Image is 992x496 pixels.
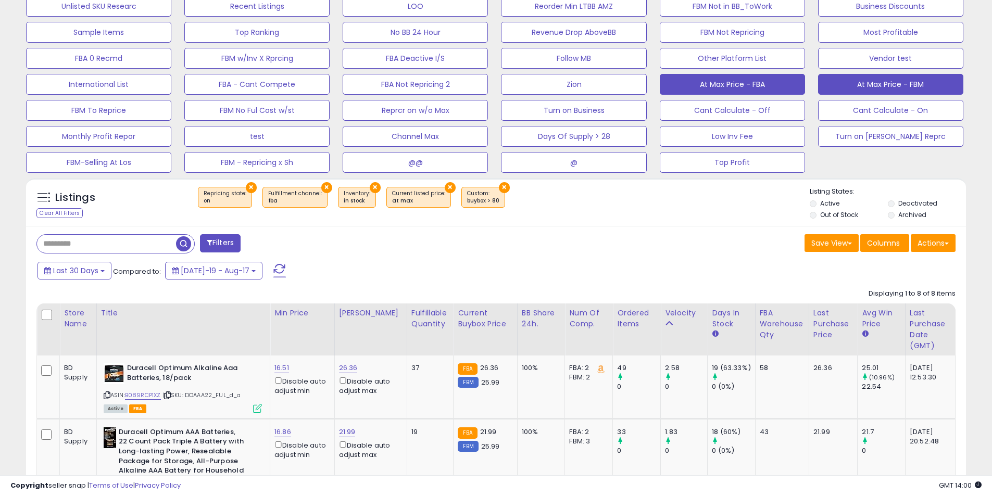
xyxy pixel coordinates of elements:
div: 0 [862,446,905,455]
h5: Listings [55,190,95,205]
button: Other Platform List [660,48,805,69]
span: Compared to: [113,266,161,276]
small: (10.96%) [869,373,895,381]
button: FBM Not Repricing [660,22,805,43]
div: 26.36 [813,363,850,373]
button: × [370,182,381,193]
span: Repricing state : [204,189,246,205]
button: Channel Max [343,126,488,147]
label: Archived [898,210,926,219]
div: 22.54 [862,382,905,391]
img: 41qPFzAiTGL._SL40_.jpg [104,363,124,384]
button: @@ [343,152,488,173]
div: FBM: 3 [569,437,605,446]
button: At Max Price - FBA [660,74,805,95]
button: Sample Items [26,22,171,43]
div: fba [268,197,322,205]
button: Top Ranking [184,22,330,43]
div: Disable auto adjust max [339,375,399,396]
div: 49 [617,363,660,373]
div: Avg Win Price [862,308,900,329]
span: Fulfillment channel : [268,189,322,205]
span: 26.36 [480,363,499,373]
img: 41IRxL350+L._SL40_.jpg [104,427,116,448]
small: FBA [458,427,477,439]
small: FBM [458,441,478,452]
div: 0 (0%) [712,446,755,455]
button: FBA - Cant Compete [184,74,330,95]
button: × [246,182,257,193]
a: Privacy Policy [135,480,181,490]
div: 33 [617,427,660,437]
div: ASIN: [104,363,262,412]
div: FBM: 2 [569,373,605,382]
label: Active [820,199,839,208]
div: FBA Warehouse Qty [760,308,805,340]
strong: Copyright [10,480,48,490]
a: 16.51 [274,363,289,373]
button: Revenue Drop AboveBB [501,22,646,43]
button: @ [501,152,646,173]
button: Cant Calculate - Off [660,100,805,121]
span: Current listed price : [392,189,445,205]
p: Listing States: [810,187,966,197]
div: Disable auto adjust min [274,439,327,460]
div: Displaying 1 to 8 of 8 items [869,289,956,299]
div: Last Purchase Price [813,308,853,340]
button: Cant Calculate - On [818,100,963,121]
a: B089RCP1XZ [125,391,161,400]
div: in stock [344,197,370,205]
div: Disable auto adjust min [274,375,327,396]
button: FBM No Ful Cost w/st [184,100,330,121]
div: [PERSON_NAME] [339,308,403,319]
span: Custom: [467,189,499,205]
div: Title [101,308,266,319]
button: Filters [200,234,241,252]
button: FBM - Repricing x Sh [184,152,330,173]
button: FBM To Reprice [26,100,171,121]
button: × [445,182,456,193]
div: 21.7 [862,427,905,437]
label: Deactivated [898,199,937,208]
div: Disable auto adjust max [339,439,399,460]
div: 100% [522,427,557,437]
b: Duracell Optimum AAA Batteries, 22 Count Pack Triple A Battery with Long-lasting Power, Resealabl... [119,427,245,488]
div: FBA: 2 [569,427,605,437]
div: Fulfillable Quantity [411,308,449,329]
div: 1.83 [665,427,707,437]
div: Current Buybox Price [458,308,513,329]
button: Turn on [PERSON_NAME] Reprc [818,126,963,147]
span: Columns [867,238,900,248]
a: 26.36 [339,363,358,373]
span: All listings currently available for purchase on Amazon [104,404,128,413]
button: Monthly Profit Repor [26,126,171,147]
a: Terms of Use [89,480,133,490]
button: × [321,182,332,193]
small: FBA [458,363,477,375]
span: 25.99 [481,377,500,387]
div: 19 [411,427,446,437]
div: Last Purchase Date (GMT) [910,308,951,351]
div: BD Supply [64,427,89,446]
button: Most Profitable [818,22,963,43]
button: International List [26,74,171,95]
div: BB Share 24h. [522,308,560,329]
div: Velocity [665,308,703,319]
button: No BB 24 Hour [343,22,488,43]
div: buybox > 80 [467,197,499,205]
div: FBA: 2 [569,363,605,373]
div: 0 [617,382,660,391]
button: × [499,182,510,193]
div: 58 [760,363,801,373]
div: Ordered Items [617,308,656,329]
span: Inventory : [344,189,370,205]
span: | SKU: DOAAA22_FUL_d_a [162,391,241,399]
small: Avg Win Price. [862,329,868,339]
a: 16.86 [274,427,291,437]
div: 18 (60%) [712,427,755,437]
button: FBA Deactive I/S [343,48,488,69]
div: Clear All Filters [36,208,83,218]
div: 0 [665,446,707,455]
button: Low Inv Fee [660,126,805,147]
button: FBA 0 Recmd [26,48,171,69]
